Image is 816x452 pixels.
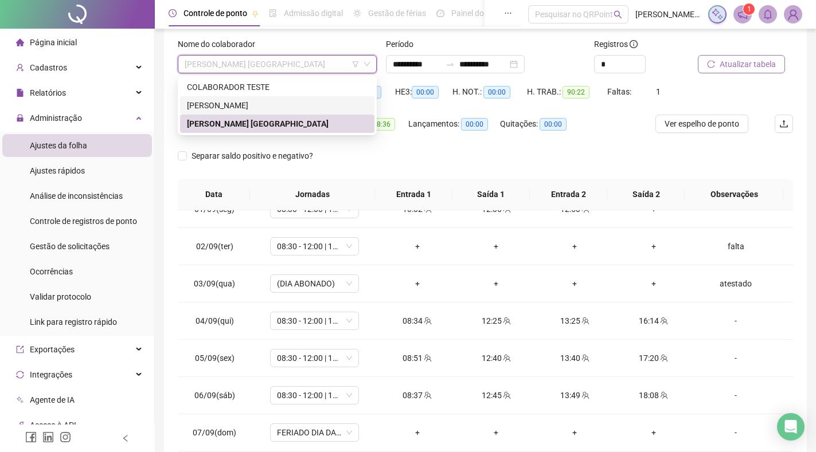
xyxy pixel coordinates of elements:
span: (DIA ABONADO) [277,275,352,292]
span: linkedin [42,431,54,443]
div: 12:25 [466,315,526,327]
div: [PERSON_NAME] [GEOGRAPHIC_DATA] [187,117,368,130]
span: Integrações [30,370,72,379]
span: 00:00 [461,118,488,131]
span: 08:30 - 12:00 | 13:00 - 18:00 [277,387,352,404]
span: team [659,354,668,362]
span: 1 [656,87,661,96]
div: + [387,426,447,439]
div: HE 3: [395,85,452,99]
span: Atualizar tabela [720,58,776,70]
span: facebook [25,431,37,443]
div: 13:49 [545,389,605,402]
span: Página inicial [30,38,77,47]
div: 08:37 [387,389,447,402]
span: Acesso à API [30,420,76,430]
label: Período [386,38,421,50]
span: Ajustes da folha [30,141,87,150]
div: - [702,426,770,439]
span: team [580,317,589,325]
button: Ver espelho de ponto [655,115,748,133]
div: Lançamentos: [408,117,500,131]
span: Relatórios [30,88,66,97]
div: 13:25 [545,315,605,327]
div: - [702,389,770,402]
div: + [387,240,447,253]
span: 08:30 - 12:00 | 13:00 - 16:30 [277,238,352,255]
div: H. TRAB.: [527,85,607,99]
div: H. NOT.: [452,85,527,99]
span: Admissão digital [284,9,343,18]
span: team [580,354,589,362]
span: 00:00 [540,118,567,131]
div: COLABORADOR TESTE [187,81,368,93]
div: atestado [702,277,770,290]
span: lock [16,114,24,122]
img: 89514 [784,6,802,23]
span: bell [763,9,773,19]
span: team [502,354,511,362]
th: Data [178,179,250,210]
span: user-add [16,64,24,72]
span: search [614,10,622,19]
span: notification [737,9,748,19]
span: Gestão de férias [368,9,426,18]
div: + [545,277,605,290]
span: instagram [60,431,71,443]
span: Validar protocolo [30,292,91,301]
div: 13:40 [545,352,605,364]
th: Saída 1 [452,179,530,210]
span: Faltas: [607,87,633,96]
div: + [545,240,605,253]
span: upload [779,119,788,128]
div: + [623,426,684,439]
span: MARKLEY MAIKY LAGO DA CRUZ [185,56,370,73]
span: 1 [747,5,751,13]
span: Registros [594,38,638,50]
span: team [502,391,511,399]
span: Separar saldo positivo e negativo? [187,150,318,162]
span: team [423,391,432,399]
span: 07/09(dom) [193,428,236,437]
span: info-circle [630,40,638,48]
span: Observações [694,188,774,201]
span: clock-circle [169,9,177,17]
span: team [423,317,432,325]
span: left [122,434,130,442]
div: [PERSON_NAME] [187,99,368,112]
span: team [580,391,589,399]
span: team [659,391,668,399]
span: Cadastros [30,63,67,72]
span: ellipsis [504,9,512,17]
span: 00:00 [483,86,510,99]
div: + [623,277,684,290]
div: 08:51 [387,352,447,364]
div: 12:40 [466,352,526,364]
span: Administração [30,113,82,123]
span: 03/09(qua) [194,279,235,288]
span: [PERSON_NAME] - RiderZ Estudio [635,8,701,21]
span: dashboard [436,9,444,17]
span: team [423,354,432,362]
img: sparkle-icon.fc2bf0ac1784a2077858766a79e2daf3.svg [711,8,724,21]
span: Link para registro rápido [30,317,117,327]
span: 08:36 [368,118,395,131]
div: Open Intercom Messenger [777,413,805,441]
span: Gestão de solicitações [30,242,110,251]
span: file [16,89,24,97]
div: - [702,352,770,364]
span: FERIADO DIA DA INDEPENDÊNCIA [277,424,352,441]
div: MARKLEY MAIKY LAGO DA CRUZ [180,115,374,133]
span: to [446,60,455,69]
span: Controle de registros de ponto [30,217,137,226]
span: Ajustes rápidos [30,166,85,175]
div: COLABORADOR TESTE [180,78,374,96]
div: + [623,240,684,253]
div: 18:08 [623,389,684,402]
th: Entrada 2 [530,179,607,210]
span: 90:22 [563,86,589,99]
label: Nome do colaborador [178,38,263,50]
span: Painel do DP [451,9,496,18]
span: Ocorrências [30,267,73,276]
div: 16:14 [623,315,684,327]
